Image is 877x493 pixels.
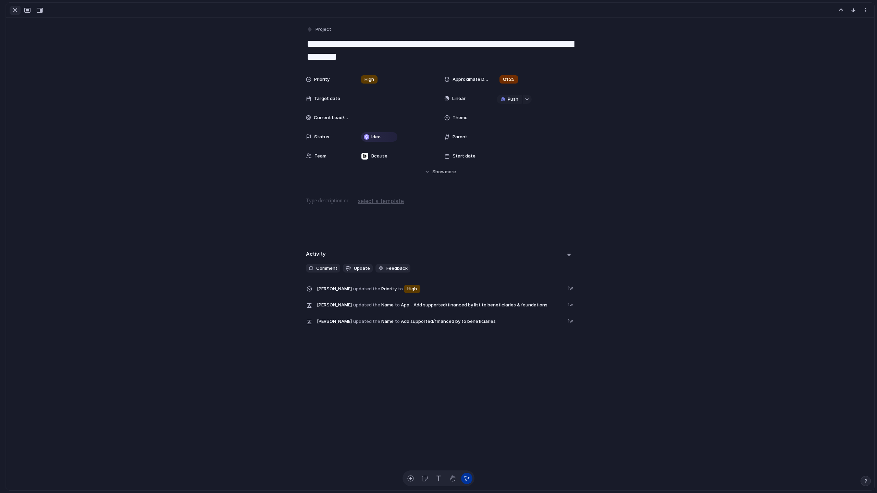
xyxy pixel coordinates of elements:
span: Idea [371,134,381,140]
span: select a template [358,197,404,205]
span: Approximate Delivery Time [453,76,488,83]
button: select a template [357,196,405,206]
span: Name App - Add supported/financed by list to beneficiaries & foundations [317,300,564,309]
span: Team [314,153,326,160]
span: Priority [314,76,330,83]
span: [PERSON_NAME] [317,286,352,292]
span: Current Lead/Main Responsible [314,114,350,121]
span: 1w [568,300,575,308]
span: updated the [353,286,380,292]
span: Target date [314,95,340,102]
span: updated the [353,302,380,308]
button: Comment [306,264,340,273]
span: 1w [568,283,575,292]
button: Feedback [375,264,410,273]
span: Status [314,134,329,140]
span: Bcause [371,153,387,160]
span: Show [432,168,445,175]
span: Theme [453,114,468,121]
span: [PERSON_NAME] [317,302,352,308]
span: Project [316,26,331,33]
span: Linear [452,95,466,102]
button: Update [343,264,373,273]
span: Q1 25 [503,76,515,83]
span: Comment [316,265,337,272]
span: to [395,318,400,325]
h2: Activity [306,250,326,258]
span: High [365,76,374,83]
span: Update [354,265,370,272]
span: to [395,302,400,308]
button: Project [305,25,333,35]
button: Push [497,95,522,104]
span: to [398,286,403,292]
span: Priority [317,283,564,294]
span: Feedback [386,265,408,272]
span: Start date [453,153,475,160]
span: Name Add supported/financed by to beneficiaries [317,316,564,326]
span: more [445,168,456,175]
span: [PERSON_NAME] [317,318,352,325]
span: High [407,286,417,292]
span: Parent [453,134,467,140]
span: Push [508,96,518,103]
button: Showmore [306,166,575,178]
span: updated the [353,318,380,325]
span: 1w [568,316,575,325]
